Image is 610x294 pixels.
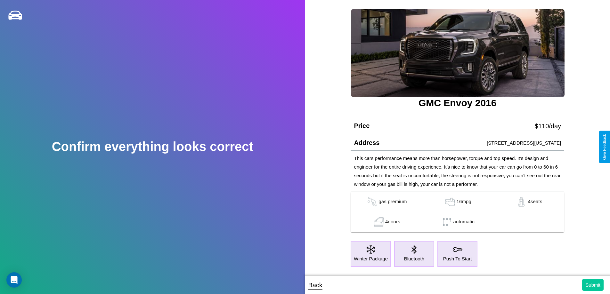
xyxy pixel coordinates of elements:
[354,154,561,188] p: This cars performance means more than horsepower, torque and top speed. It’s design and engineer ...
[351,98,564,108] h3: GMC Envoy 2016
[456,197,471,207] p: 16 mpg
[528,197,542,207] p: 4 seats
[404,254,424,263] p: Bluetooth
[515,197,528,207] img: gas
[354,254,388,263] p: Winter Package
[582,279,604,291] button: Submit
[6,272,22,288] div: Open Intercom Messenger
[52,139,253,154] h2: Confirm everything looks correct
[487,139,561,147] p: [STREET_ADDRESS][US_STATE]
[443,254,472,263] p: Push To Start
[602,134,607,160] div: Give Feedback
[354,139,379,147] h4: Address
[308,279,322,291] p: Back
[535,120,561,132] p: $ 110 /day
[354,122,370,130] h4: Price
[443,197,456,207] img: gas
[378,197,407,207] p: gas premium
[453,217,475,227] p: automatic
[351,192,564,232] table: simple table
[385,217,400,227] p: 4 doors
[372,217,385,227] img: gas
[366,197,378,207] img: gas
